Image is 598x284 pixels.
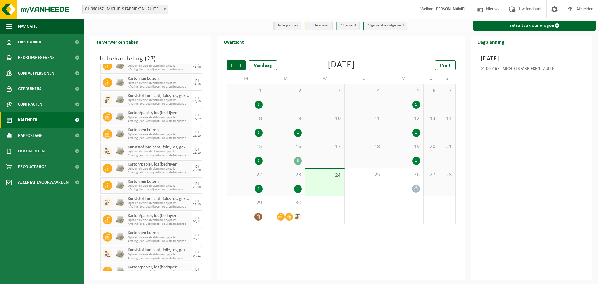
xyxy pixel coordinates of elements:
[440,63,451,68] span: Print
[193,186,201,189] div: 28/10
[128,162,191,167] span: Karton/papier, los (bedrijven)
[128,171,191,175] span: Afhaling (excl. voorrijkost) - op vaste frequentie
[115,267,125,276] img: LP-PA-00000-WDN-11
[195,216,199,220] div: DI
[269,200,302,206] span: 30
[128,265,191,270] span: Karton/papier, los (bedrijven)
[227,60,236,70] span: Vorige
[128,99,191,102] span: Ophalen diverse afvalstromen op pallet
[128,68,191,72] span: Afhaling (excl. voorrijkost) - op vaste frequentie
[128,188,191,192] span: Afhaling (excl. voorrijkost) - op vaste frequentie
[336,22,360,30] li: Afgewerkt
[82,5,168,14] span: 01-060167 - MICHIELS FABRIEKEN - ZULTE
[217,36,250,48] h2: Overzicht
[128,128,191,133] span: Kartonnen buizen
[471,36,510,48] h2: Dagplanning
[18,128,42,143] span: Rapportage
[412,101,420,109] div: 1
[115,61,125,70] img: LP-PA-00000-WDN-11
[128,64,191,68] span: Ophalen diverse afvalstromen op pallet
[473,21,596,31] a: Extra taak aanvragen
[115,78,125,87] img: LP-PA-00000-WDN-11
[128,116,191,119] span: Ophalen diverse afvalstromen op pallet
[115,181,125,190] img: LP-PA-00000-WDN-11
[115,249,125,259] img: LP-PA-00000-WDN-11
[230,115,263,122] span: 8
[115,198,125,207] img: LP-PA-00000-WDN-11
[294,129,302,137] div: 1
[443,88,452,94] span: 7
[481,67,583,73] div: 01-060167 - MICHIELS FABRIEKEN - ZULTE
[308,88,341,94] span: 3
[412,157,420,165] div: 1
[427,143,436,150] span: 20
[193,83,201,86] div: 14/10
[115,95,125,104] img: LP-PA-00000-WDN-11
[230,88,263,94] span: 1
[443,143,452,150] span: 21
[424,73,439,84] td: Z
[363,22,407,30] li: Afgewerkt en afgemeld
[128,150,191,154] span: Ophalen diverse afvalstromen op pallet
[195,62,199,66] div: DI
[427,88,436,94] span: 6
[348,143,381,150] span: 18
[128,219,191,222] span: Ophalen diverse afvalstromen op pallet
[348,171,381,178] span: 25
[195,251,199,254] div: DI
[18,97,42,112] span: Contracten
[195,233,199,237] div: DI
[100,54,202,64] h3: In behandeling ( )
[195,165,199,169] div: DI
[384,73,423,84] td: V
[269,171,302,178] span: 23
[128,270,191,274] span: Ophalen diverse afvalstromen op pallet
[308,143,341,150] span: 17
[128,179,191,184] span: Kartonnen buizen
[269,115,302,122] span: 9
[195,79,199,83] div: DI
[427,115,436,122] span: 13
[128,231,191,236] span: Kartonnen buizen
[387,115,420,122] span: 12
[115,232,125,242] img: LP-PA-00000-WDN-11
[308,172,341,179] span: 24
[128,214,191,219] span: Karton/papier, los (bedrijven)
[427,171,436,178] span: 27
[90,36,145,48] h2: Te verwerken taken
[412,129,420,137] div: 1
[305,22,333,30] li: Uit te voeren
[249,60,277,70] div: Vandaag
[443,115,452,122] span: 14
[128,111,191,116] span: Karton/papier, los (bedrijven)
[193,237,201,240] div: 04/11
[193,152,201,155] div: 21/10
[128,253,191,257] span: Ophalen diverse afvalstromen op pallet
[195,96,199,100] div: DI
[128,205,191,209] span: Afhaling (excl. voorrijkost) - op vaste frequentie
[195,131,199,134] div: DI
[128,236,191,239] span: Ophalen diverse afvalstromen op pallet
[128,81,191,85] span: Ophalen diverse afvalstromen op pallet
[193,117,201,120] div: 21/10
[195,268,199,272] div: DI
[195,182,199,186] div: DI
[294,157,302,165] div: 3
[128,102,191,106] span: Afhaling (excl. voorrijkost) - op vaste frequentie
[236,60,246,70] span: Volgende
[227,73,266,84] td: M
[269,88,302,94] span: 2
[128,239,191,243] span: Afhaling (excl. voorrijkost) - op vaste frequentie
[128,257,191,260] span: Afhaling (excl. voorrijkost) - op vaste frequentie
[443,171,452,178] span: 28
[230,171,263,178] span: 22
[18,65,54,81] span: Contactpersonen
[305,73,344,84] td: W
[193,254,201,258] div: 04/11
[115,129,125,139] img: LP-PA-00000-WDN-11
[128,196,191,201] span: Kunststof laminaat, folie, los, gekleurd
[255,185,263,193] div: 1
[83,5,168,14] span: 01-060167 - MICHIELS FABRIEKEN - ZULTE
[18,34,41,50] span: Dashboard
[128,119,191,123] span: Afhaling (excl. voorrijkost) - op vaste frequentie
